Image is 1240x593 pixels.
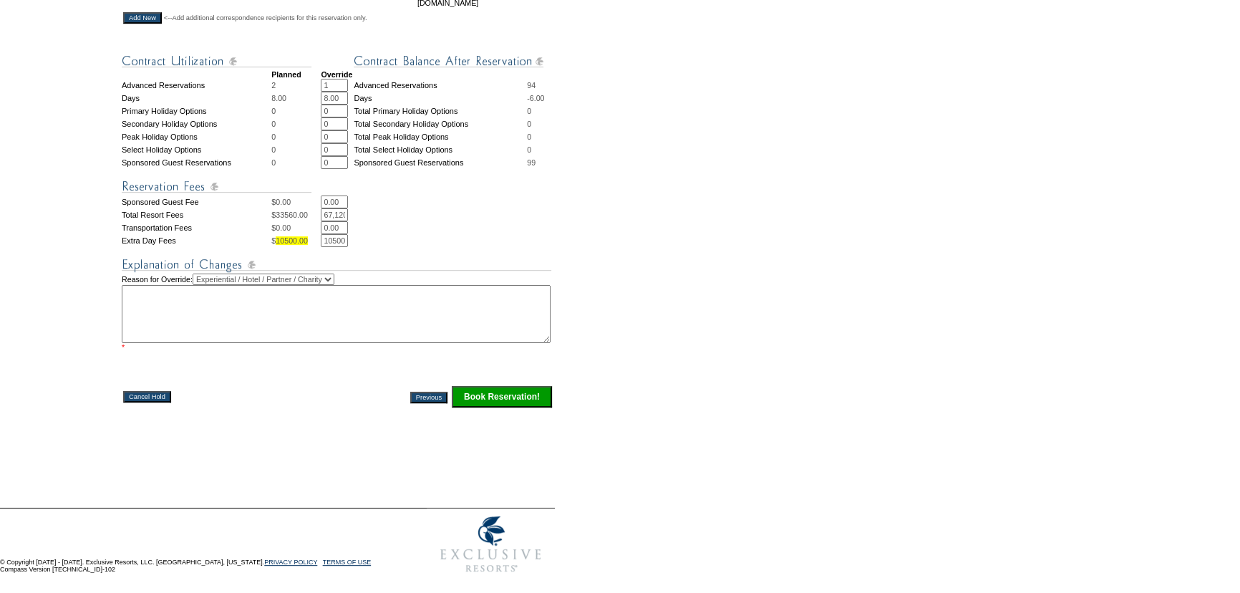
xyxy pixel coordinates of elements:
td: Primary Holiday Options [122,105,271,117]
td: Days [122,92,271,105]
span: 0 [527,132,531,141]
strong: Planned [271,70,301,79]
span: 0 [271,158,276,167]
img: Exclusive Resorts [427,508,555,580]
td: Total Resort Fees [122,208,271,221]
td: $ [271,221,321,234]
td: $ [271,196,321,208]
span: 10500.00 [276,236,307,245]
span: 8.00 [271,94,286,102]
td: Advanced Reservations [122,79,271,92]
td: Total Peak Holiday Options [354,130,527,143]
td: Total Select Holiday Options [354,143,527,156]
span: 99 [527,158,536,167]
input: Previous [410,392,447,403]
input: Add New [123,12,162,24]
span: 0.00 [276,198,291,206]
img: Contract Balance After Reservation [354,52,543,70]
strong: Override [321,70,352,79]
td: Transportation Fees [122,221,271,234]
span: 94 [527,81,536,90]
span: -6.00 [527,94,544,102]
td: Sponsored Guest Fee [122,196,271,208]
span: 0 [527,120,531,128]
span: 0 [271,107,276,115]
td: Total Secondary Holiday Options [354,117,527,130]
span: 2 [271,81,276,90]
td: Peak Holiday Options [122,130,271,143]
span: 0 [271,120,276,128]
td: $ [271,208,321,221]
img: Contract Utilization [122,52,311,70]
td: Secondary Holiday Options [122,117,271,130]
td: Sponsored Guest Reservations [354,156,527,169]
img: Explanation of Changes [122,256,551,274]
a: TERMS OF USE [323,559,372,566]
input: Cancel Hold [123,391,171,402]
span: 0 [527,145,531,154]
span: 0 [271,132,276,141]
td: Sponsored Guest Reservations [122,156,271,169]
td: $ [271,234,321,247]
input: Click this button to finalize your reservation. [452,386,552,408]
span: 0.00 [276,223,291,232]
td: Reason for Override: [122,274,553,352]
td: Select Holiday Options [122,143,271,156]
td: Days [354,92,527,105]
span: 0 [527,107,531,115]
td: Advanced Reservations [354,79,527,92]
td: Total Primary Holiday Options [354,105,527,117]
a: PRIVACY POLICY [264,559,317,566]
td: Extra Day Fees [122,234,271,247]
span: 0 [271,145,276,154]
span: 33560.00 [276,211,307,219]
span: <--Add additional correspondence recipients for this reservation only. [164,14,367,22]
img: Reservation Fees [122,178,311,196]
